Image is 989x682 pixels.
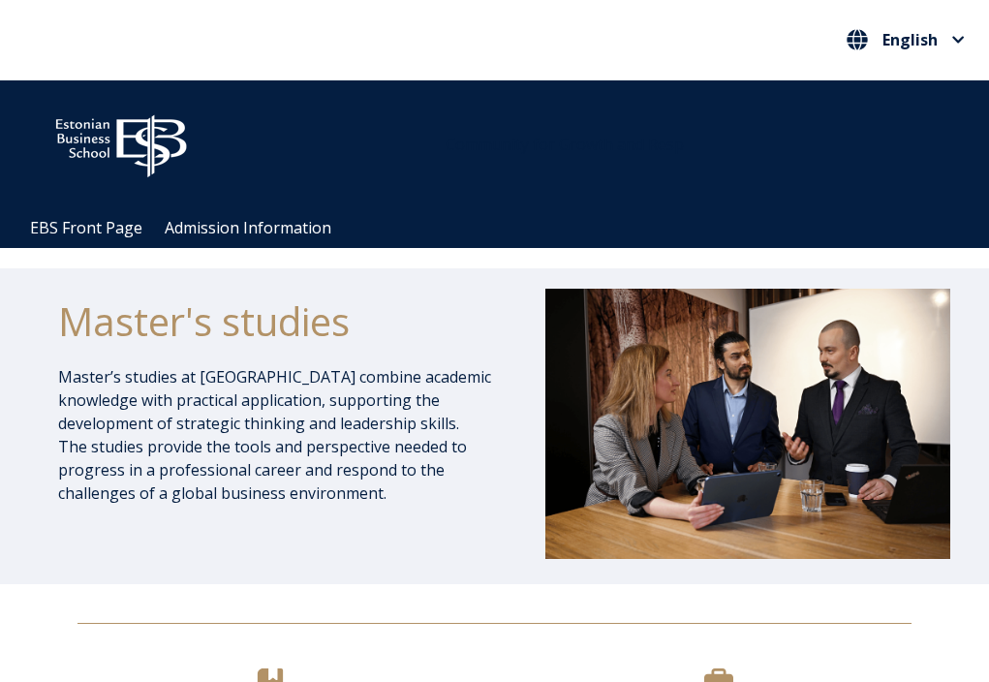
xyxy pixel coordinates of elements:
span: English [882,32,938,47]
h1: Master's studies [58,297,502,346]
p: Master’s studies at [GEOGRAPHIC_DATA] combine academic knowledge with practical application, supp... [58,365,502,505]
a: EBS Front Page [30,217,142,238]
button: English [842,24,970,55]
nav: Select your language [842,24,970,56]
span: Community for Growth and Resp [446,134,684,155]
img: ebs_logo2016_white [39,100,203,183]
div: Navigation Menu [19,208,989,248]
a: Admission Information [165,217,331,238]
img: DSC_1073 [545,289,950,558]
